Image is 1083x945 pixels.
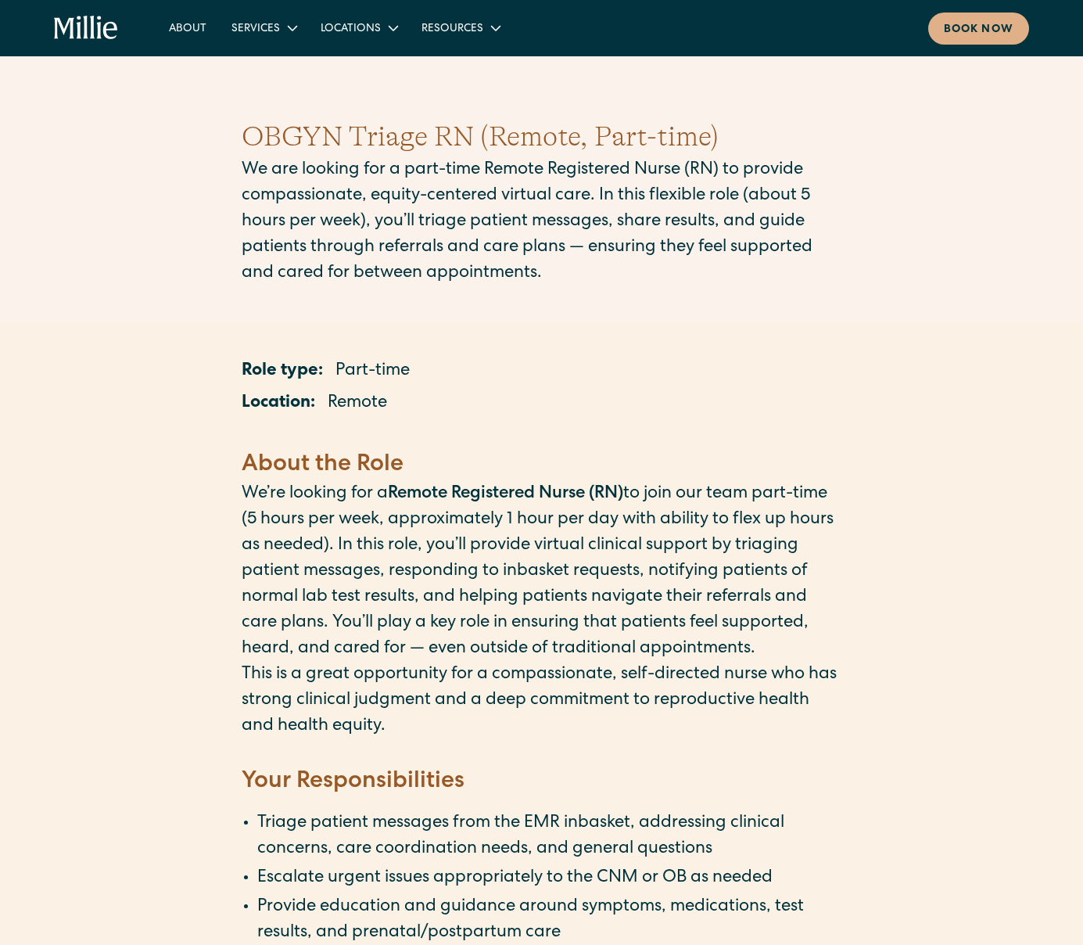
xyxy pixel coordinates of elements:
li: Triage patient messages from the EMR inbasket, addressing clinical concerns, care coordination ne... [257,811,842,863]
p: ‍ [242,740,842,766]
p: Location: [242,391,315,417]
strong: Remote Registered Nurse (RN) [388,486,623,503]
strong: About the Role [242,454,403,477]
p: We’re looking for a to join our team part-time (5 hours per week, approximately 1 hour per day wi... [242,482,842,663]
div: Locations [321,21,381,38]
p: This is a great opportunity for a compassionate, self-directed nurse who has strong clinical judg... [242,663,842,740]
div: Locations [308,15,409,41]
p: Role type: [242,359,323,385]
h1: OBGYN Triage RN (Remote, Part-time) [242,116,842,158]
div: Services [219,15,308,41]
div: Book now [944,22,1013,38]
p: We are looking for a part-time Remote Registered Nurse (RN) to provide compassionate, equity-cent... [242,158,842,287]
p: Part-time [335,359,410,385]
p: Remote [328,391,387,417]
div: Resources [409,15,511,41]
a: About [156,15,219,41]
div: Services [231,21,280,38]
a: home [54,16,118,41]
li: Escalate urgent issues appropriately to the CNM or OB as needed [257,866,842,892]
strong: Your Responsibilities [242,771,464,794]
div: Resources [421,21,483,38]
p: ‍ [242,423,842,449]
a: Book now [928,13,1029,45]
